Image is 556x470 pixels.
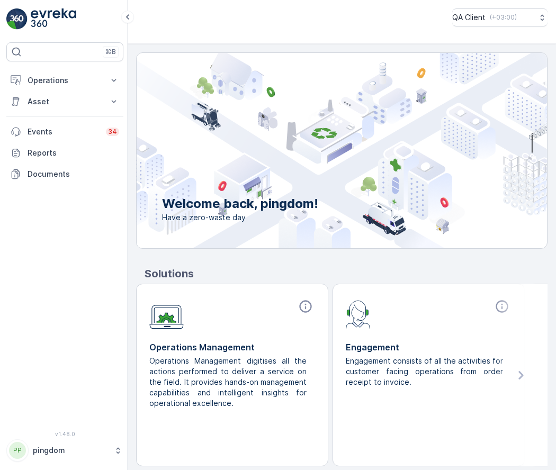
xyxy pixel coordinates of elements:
img: module-icon [149,299,184,329]
p: 34 [108,128,117,136]
p: Engagement consists of all the activities for customer facing operations from order receipt to in... [346,356,503,387]
img: logo_light-DOdMpM7g.png [31,8,76,30]
span: v 1.48.0 [6,431,123,437]
p: Engagement [346,341,512,354]
button: QA Client(+03:00) [452,8,548,26]
p: QA Client [452,12,486,23]
p: Events [28,126,100,137]
button: Asset [6,91,123,112]
p: Solutions [145,266,548,282]
span: Have a zero-waste day [162,212,318,223]
p: pingdom [33,445,109,456]
p: Welcome back, pingdom! [162,195,318,212]
p: ( +03:00 ) [490,13,517,22]
p: Operations Management [149,341,315,354]
a: Reports [6,142,123,164]
div: PP [9,442,26,459]
p: Asset [28,96,102,107]
p: ⌘B [105,48,116,56]
img: city illustration [89,53,547,248]
p: Operations Management digitises all the actions performed to deliver a service on the field. It p... [149,356,307,409]
p: Documents [28,169,119,179]
p: Operations [28,75,102,86]
p: Reports [28,148,119,158]
button: PPpingdom [6,439,123,462]
a: Events34 [6,121,123,142]
img: module-icon [346,299,371,329]
img: logo [6,8,28,30]
a: Documents [6,164,123,185]
button: Operations [6,70,123,91]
